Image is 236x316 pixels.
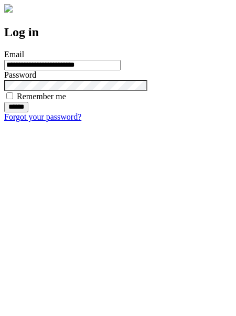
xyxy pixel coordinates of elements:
[4,50,24,59] label: Email
[4,70,36,79] label: Password
[17,92,66,101] label: Remember me
[4,112,81,121] a: Forgot your password?
[4,4,13,13] img: logo-4e3dc11c47720685a147b03b5a06dd966a58ff35d612b21f08c02c0306f2b779.png
[4,25,232,39] h2: Log in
